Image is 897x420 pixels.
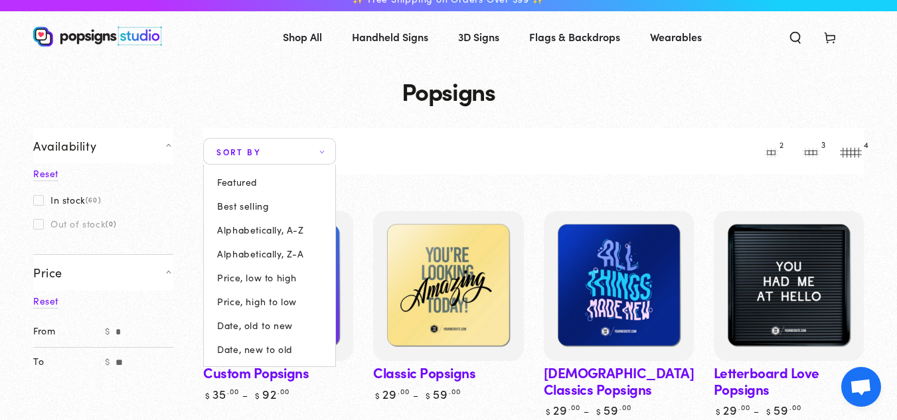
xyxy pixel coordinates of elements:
[448,19,509,54] a: 3D Signs
[519,19,630,54] a: Flags & Backdrops
[640,19,712,54] a: Wearables
[217,320,293,330] span: Date, old to new
[33,27,162,46] img: Popsigns Studio
[841,367,881,407] a: Open chat
[217,296,297,307] span: Price, high to low
[203,138,336,165] summary: Sort by
[778,22,813,51] summary: Search our site
[217,224,303,235] span: Alphabetically, A-Z
[217,248,303,259] span: Alphabetically, Z-A
[529,27,620,46] span: Flags & Backdrops
[217,344,293,354] span: Date, new to old
[273,19,332,54] a: Shop All
[352,27,428,46] span: Handheld Signs
[217,272,297,283] span: Price, low to high
[217,176,258,187] span: Featured
[217,200,269,211] span: Best selling
[458,27,499,46] span: 3D Signs
[650,27,702,46] span: Wearables
[283,27,322,46] span: Shop All
[342,19,438,54] a: Handheld Signs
